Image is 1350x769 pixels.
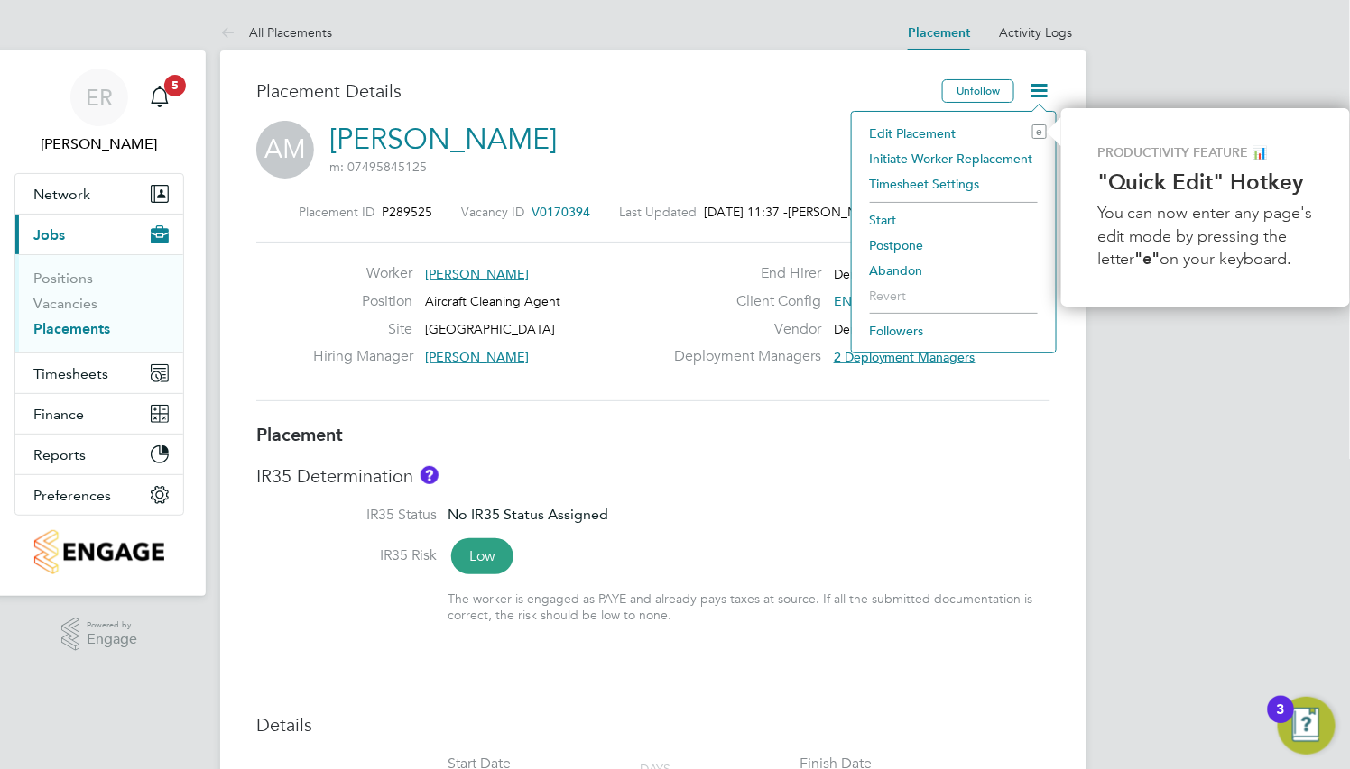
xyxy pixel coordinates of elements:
[33,270,93,287] a: Positions
[1032,124,1047,139] i: e
[999,24,1072,41] a: Activity Logs
[908,25,970,41] a: Placement
[448,506,608,523] span: No IR35 Status Assigned
[861,283,1047,308] li: Revert
[33,406,84,423] span: Finance
[256,506,437,525] label: IR35 Status
[329,122,557,157] a: [PERSON_NAME]
[34,530,164,574] img: engagetech3-logo-retina.png
[426,293,561,309] span: Aircraft Cleaning Agent
[532,204,591,220] span: V0170394
[834,349,976,365] span: 2 Deployment Managers
[861,233,1047,258] li: Postpone
[861,171,1047,197] li: Timesheet Settings
[256,79,929,103] h3: Placement Details
[1097,144,1314,162] p: PRODUCTIVITY FEATURE 📊
[33,320,110,337] a: Placements
[1061,108,1350,307] div: Quick Edit Hotkey
[300,204,375,220] label: Placement ID
[1277,709,1285,733] div: 3
[1097,169,1304,195] strong: "Quick Edit" Hotkey
[789,204,889,220] span: [PERSON_NAME]
[670,347,821,366] label: Deployment Managers
[861,207,1047,233] li: Start
[462,204,525,220] label: Vacancy ID
[705,204,789,220] span: [DATE] 11:37 -
[87,632,137,647] span: Engage
[861,258,1047,283] li: Abandon
[329,159,427,175] span: m: 07495845125
[426,321,556,337] span: [GEOGRAPHIC_DATA]
[314,292,413,311] label: Position
[256,424,343,445] b: Placement
[861,318,1047,343] li: Followers
[834,321,973,337] span: Demo ENGAGE Agency
[256,464,1050,488] h3: IR35 Determination
[33,226,65,243] span: Jobs
[426,349,530,365] span: [PERSON_NAME]
[670,320,821,339] label: Vendor
[1097,203,1318,268] span: You can now enter any page's edit mode by pressing the letter
[14,133,184,155] span: Ebony Rocha
[620,204,698,220] label: Last Updated
[834,293,1003,309] span: ENGAGE End Hirer - Training
[314,320,413,339] label: Site
[834,266,983,282] span: Demo ENGAGE End Hirer
[1160,249,1292,269] span: on your keyboard.
[451,538,513,574] span: Low
[256,121,314,179] span: AM
[33,487,111,504] span: Preferences
[861,121,1047,146] li: Edit Placement
[86,86,113,109] span: ER
[1135,249,1160,269] strong: "e"
[33,186,90,203] span: Network
[87,618,137,633] span: Powered by
[14,530,184,574] a: Go to home page
[670,292,821,311] label: Client Config
[861,146,1047,171] li: Initiate Worker Replacement
[164,75,186,96] span: 5
[314,347,413,366] label: Hiring Manager
[383,204,433,220] span: P289525
[1278,697,1336,755] button: Open Resource Center, 3 new notifications
[33,365,108,382] span: Timesheets
[256,713,1050,737] h3: Details
[314,264,413,283] label: Worker
[426,266,530,282] span: [PERSON_NAME]
[33,295,97,312] a: Vacancies
[942,79,1014,103] button: Unfollow
[448,590,1050,623] div: The worker is engaged as PAYE and already pays taxes at source. If all the submitted documentatio...
[421,466,439,484] button: About IR35
[14,69,184,155] a: Go to account details
[670,264,821,283] label: End Hirer
[33,446,86,463] span: Reports
[256,546,437,565] label: IR35 Risk
[220,24,332,41] a: All Placements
